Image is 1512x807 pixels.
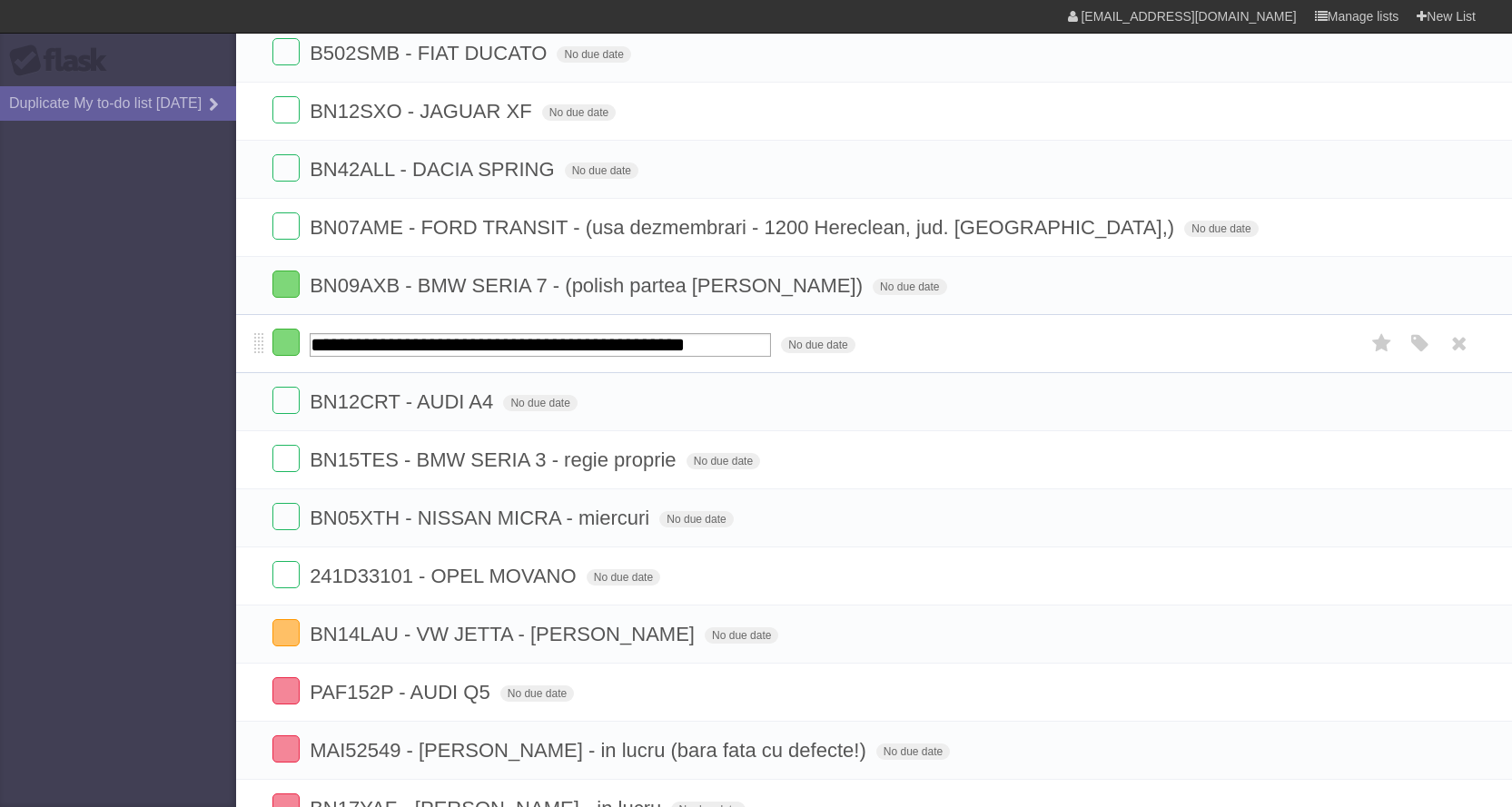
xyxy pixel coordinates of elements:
[310,274,867,297] span: BN09AXB - BMW SERIA 7 - (polish partea [PERSON_NAME])
[272,445,300,472] label: Done
[659,511,733,527] span: No due date
[876,743,950,760] span: No due date
[272,561,300,588] label: Done
[1365,329,1399,359] label: Star task
[310,100,537,123] span: BN12SXO - JAGUAR XF
[272,387,300,414] label: Done
[310,390,498,413] span: BN12CRT - AUDI A4
[272,329,300,356] label: Done
[272,735,300,763] label: Done
[500,685,574,702] span: No due date
[310,507,654,529] span: BN05XTH - NISSAN MICRA - miercuri
[310,565,580,587] span: 241D33101 - OPEL MOVANO
[310,216,1179,239] span: BN07AME - FORD TRANSIT - (usa dezmembrari - 1200 Hereclean, jud. [GEOGRAPHIC_DATA],)
[310,158,558,181] span: BN42ALL - DACIA SPRING
[272,38,300,65] label: Done
[542,104,616,121] span: No due date
[310,681,495,704] span: PAF152P - AUDI Q5
[587,569,660,586] span: No due date
[272,503,300,530] label: Done
[272,212,300,240] label: Done
[9,44,118,77] div: Flask
[272,677,300,704] label: Done
[310,623,699,645] span: BN14LAU - VW JETTA - [PERSON_NAME]
[310,448,680,471] span: BN15TES - BMW SERIA 3 - regie proprie
[272,619,300,646] label: Done
[272,96,300,123] label: Done
[781,337,855,353] span: No due date
[272,154,300,182] label: Done
[503,395,577,411] span: No due date
[272,271,300,298] label: Done
[1184,221,1258,237] span: No due date
[687,453,760,469] span: No due date
[565,162,638,179] span: No due date
[557,46,630,63] span: No due date
[310,739,871,762] span: MAI52549 - [PERSON_NAME] - in lucru (bara fata cu defecte!)
[705,627,778,644] span: No due date
[873,279,946,295] span: No due date
[310,42,551,64] span: B502SMB - FIAT DUCATO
